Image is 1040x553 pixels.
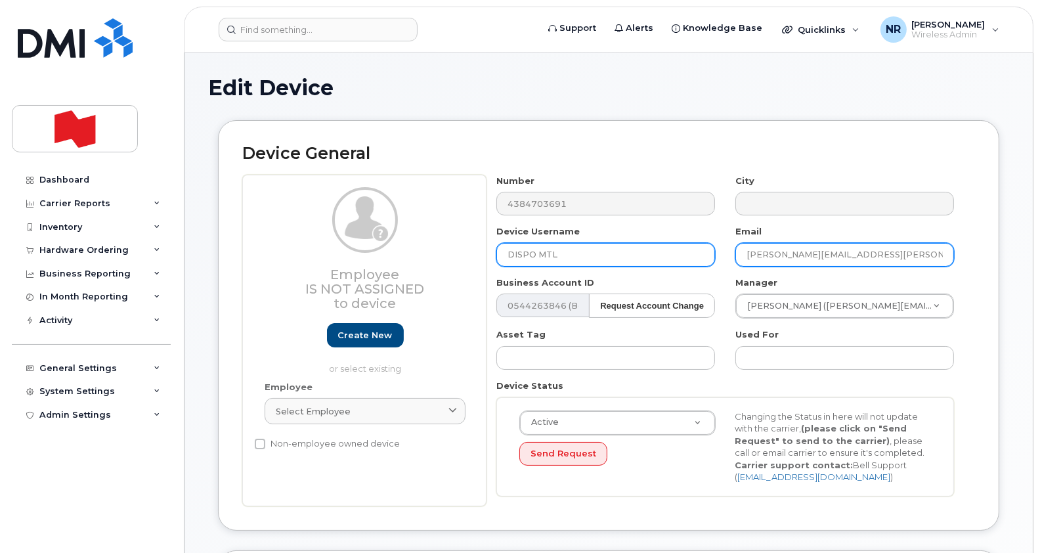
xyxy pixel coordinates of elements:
label: Employee [265,381,313,393]
label: Number [496,175,534,187]
span: [PERSON_NAME] ([PERSON_NAME][EMAIL_ADDRESS][PERSON_NAME][DOMAIN_NAME]) [739,300,933,312]
label: Email [735,225,762,238]
label: Device Status [496,380,563,392]
button: Send Request [519,442,607,466]
label: Business Account ID [496,276,594,289]
h1: Edit Device [208,76,1009,99]
span: Select employee [276,405,351,418]
label: Device Username [496,225,580,238]
a: Active [520,411,715,435]
p: or select existing [265,363,466,375]
strong: Request Account Change [600,301,704,311]
button: Request Account Change [589,294,715,318]
a: Create new [327,323,404,347]
span: Active [523,416,559,428]
a: [PERSON_NAME] ([PERSON_NAME][EMAIL_ADDRESS][PERSON_NAME][DOMAIN_NAME]) [736,294,953,318]
span: Is not assigned [306,281,425,297]
label: City [735,175,754,187]
strong: (please click on "Send Request" to send to the carrier) [735,423,907,446]
label: Manager [735,276,777,289]
a: [EMAIL_ADDRESS][DOMAIN_NAME] [738,472,891,482]
label: Used For [735,328,779,341]
label: Asset Tag [496,328,546,341]
label: Non-employee owned device [255,436,400,452]
span: to device [334,296,397,311]
a: Select employee [265,398,466,424]
div: Changing the Status in here will not update with the carrier, , please call or email carrier to e... [726,410,942,483]
h3: Employee [265,267,466,311]
strong: Carrier support contact: [735,460,854,470]
h2: Device General [242,144,975,163]
input: Non-employee owned device [255,439,265,449]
